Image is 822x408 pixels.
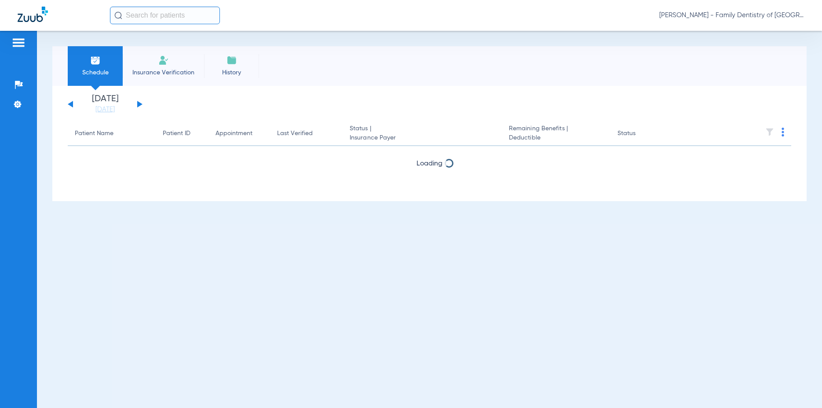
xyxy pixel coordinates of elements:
[765,128,774,136] img: filter.svg
[163,129,201,138] div: Patient ID
[343,121,502,146] th: Status |
[211,68,252,77] span: History
[110,7,220,24] input: Search for patients
[75,129,149,138] div: Patient Name
[18,7,48,22] img: Zuub Logo
[216,129,252,138] div: Appointment
[158,55,169,66] img: Manual Insurance Verification
[75,129,113,138] div: Patient Name
[782,128,784,136] img: group-dot-blue.svg
[350,133,495,143] span: Insurance Payer
[11,37,26,48] img: hamburger-icon
[114,11,122,19] img: Search Icon
[79,105,132,114] a: [DATE]
[277,129,313,138] div: Last Verified
[659,11,804,20] span: [PERSON_NAME] - Family Dentistry of [GEOGRAPHIC_DATA]
[416,160,442,167] span: Loading
[129,68,197,77] span: Insurance Verification
[610,121,670,146] th: Status
[74,68,116,77] span: Schedule
[216,129,263,138] div: Appointment
[502,121,610,146] th: Remaining Benefits |
[79,95,132,114] li: [DATE]
[509,133,603,143] span: Deductible
[90,55,101,66] img: Schedule
[277,129,336,138] div: Last Verified
[163,129,190,138] div: Patient ID
[227,55,237,66] img: History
